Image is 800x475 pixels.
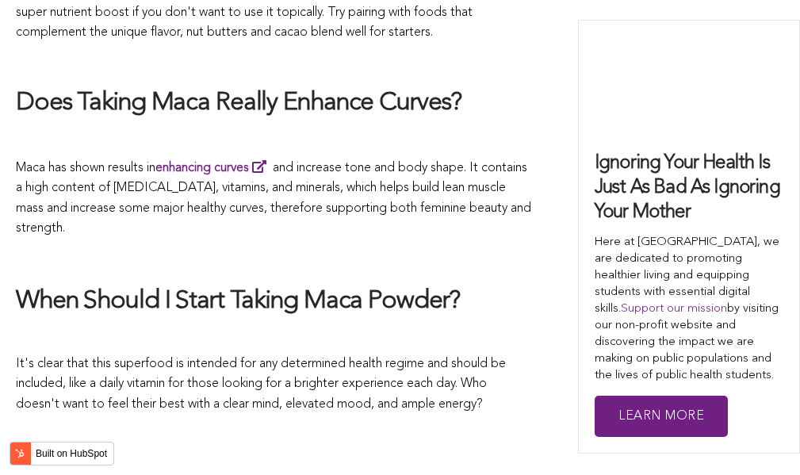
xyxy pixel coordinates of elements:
strong: enhancing curves [155,162,249,174]
button: Built on HubSpot [10,442,114,465]
h2: Does Taking Maca Really Enhance Curves? [16,87,531,121]
a: Learn More [595,396,728,438]
img: HubSpot sprocket logo [10,444,29,463]
iframe: Chat Widget [721,399,800,475]
a: enhancing curves [155,162,273,174]
span: It's clear that this superfood is intended for any determined health regime and should be include... [16,358,506,411]
h2: When Should I Start Taking Maca Powder? [16,285,531,319]
label: Built on HubSpot [29,443,113,464]
span: Maca has shown results in and increase tone and body shape. It contains a high content of [MEDICA... [16,162,531,236]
